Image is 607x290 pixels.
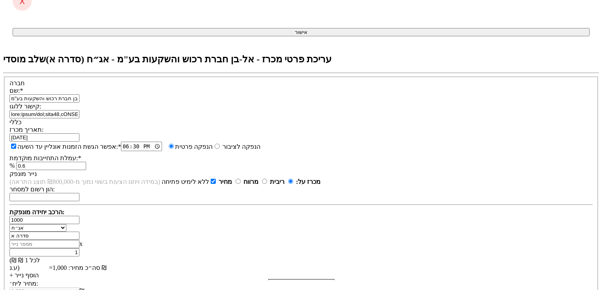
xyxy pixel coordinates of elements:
[9,178,160,185] span: (במידה ויוזנו הצעות בשווי נמוך מ-₪800,000 תוצג התראה)
[219,178,232,185] strong: מחיר
[11,144,16,149] input: אפשר הגשת הזמנות אונליין עד השעה:*
[53,264,107,271] span: סה״כ מחיר: 1,000 ₪
[3,54,46,64] span: שלב מוסדי
[175,143,221,150] label: הנפקה פרטית
[49,264,53,271] span: =
[9,232,79,240] input: שם הסדרה *
[262,179,267,184] input: מרווח
[9,142,121,150] label: אפשר הגשת הזמנות אונליין עד השעה:
[270,178,285,185] strong: ריבית
[215,144,220,149] input: הנפקה פרטית
[169,144,174,149] input: הנפקה לציבור
[288,179,293,184] input: ריבית
[162,178,217,185] label: ללא לימיט פתיחה
[9,126,43,133] label: תאריך מכרז:
[243,178,258,185] strong: מרווח
[79,240,83,247] span: x
[236,179,241,184] input: מחיר
[9,256,49,271] span: (₪ לכל 1 ₪ ע.נ)
[9,186,55,193] label: הון רשום למסחר:
[9,103,41,110] label: קישור ללוגו:
[296,178,320,185] strong: מכרז על:
[167,143,260,150] label: הנפקה לציבור
[9,162,15,169] span: %
[9,87,23,94] label: שם:
[9,248,79,256] input: מחיר *
[13,28,590,36] button: אישור
[9,155,81,161] label: עמלת התחייבות מוקדמת:
[3,54,599,65] h2: עריכת פרטי מכרז - אל-בן חברת רכוש והשקעות בע"מ - אג״ח (סדרה א)
[9,240,79,248] input: מספר נייר
[9,280,38,287] label: מחיר ליח׳:
[9,80,25,86] label: חברה
[9,209,64,215] strong: הרכב יחידה מונפקת:
[9,170,37,177] label: נייר מונפק
[211,179,216,184] input: ללא לימיט פתיחה
[9,119,21,125] label: כללי
[9,272,39,279] a: + הוסף נייר
[9,216,79,224] input: כמות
